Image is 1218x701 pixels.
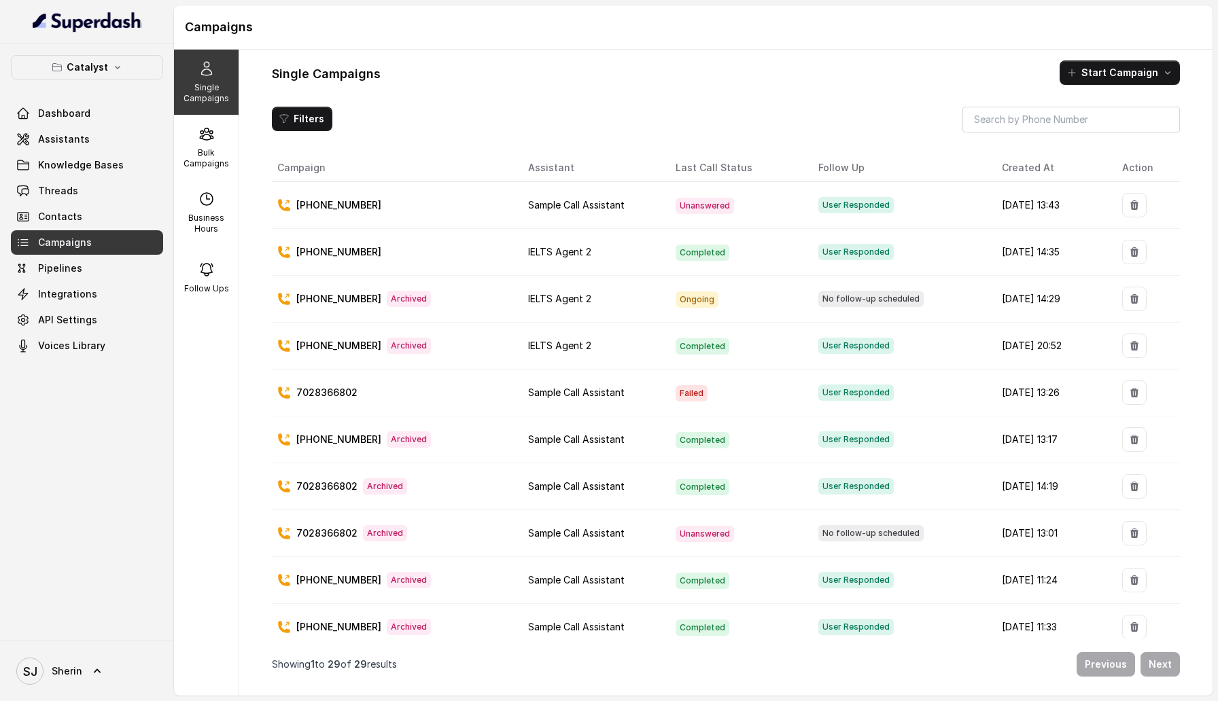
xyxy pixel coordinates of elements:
[387,619,431,635] span: Archived
[296,198,381,212] p: [PHONE_NUMBER]
[296,526,358,540] p: 7028366802
[38,313,97,327] span: API Settings
[528,433,625,445] span: Sample Call Assistant
[296,573,381,587] p: [PHONE_NUMBER]
[11,282,163,306] a: Integrations
[38,158,124,172] span: Knowledge Bases
[38,287,97,301] span: Integrations
[676,432,729,448] span: Completed
[528,340,591,351] span: IELTS Agent 2
[818,431,894,448] span: User Responded
[387,338,431,354] span: Archived
[676,338,729,355] span: Completed
[818,244,894,260] span: User Responded
[185,16,1202,38] h1: Campaigns
[676,619,729,636] span: Completed
[11,127,163,151] a: Assistants
[991,557,1111,604] td: [DATE] 11:24
[676,385,708,401] span: Failed
[991,229,1111,276] td: [DATE] 14:35
[328,658,341,670] span: 29
[11,179,163,203] a: Threads
[387,291,431,307] span: Archived
[272,63,381,85] h1: Single Campaigns
[38,262,82,275] span: Pipelines
[23,664,37,679] text: SJ
[296,433,381,446] p: [PHONE_NUMBER]
[179,82,233,104] p: Single Campaigns
[818,619,894,635] span: User Responded
[272,154,517,182] th: Campaign
[38,236,92,249] span: Campaigns
[38,210,82,223] span: Contacts
[11,652,163,690] a: Sherin
[296,386,358,399] p: 7028366802
[528,199,625,211] span: Sample Call Assistant
[676,479,729,495] span: Completed
[528,293,591,304] span: IELTS Agent 2
[676,573,729,589] span: Completed
[818,291,924,307] span: No follow-up scheduled
[311,658,315,670] span: 1
[528,246,591,257] span: IELTS Agent 2
[676,291,718,308] span: Ongoing
[296,620,381,634] p: [PHONE_NUMBER]
[962,107,1180,132] input: Search by Phone Number
[807,154,991,182] th: Follow Up
[818,478,894,495] span: User Responded
[11,55,163,79] button: Catalyst
[272,107,332,131] button: Filters
[1111,154,1180,182] th: Action
[272,658,397,671] p: Showing to of results
[991,182,1111,229] td: [DATE] 13:43
[387,572,431,588] span: Archived
[11,256,163,281] a: Pipelines
[387,431,431,448] span: Archived
[517,154,665,182] th: Assistant
[363,478,407,495] span: Archived
[296,339,381,353] p: [PHONE_NUMBER]
[11,308,163,332] a: API Settings
[179,213,233,234] p: Business Hours
[1060,60,1180,85] button: Start Campaign
[528,527,625,539] span: Sample Call Assistant
[818,525,924,541] span: No follow-up scheduled
[818,197,894,213] span: User Responded
[991,276,1111,323] td: [DATE] 14:29
[1141,652,1180,677] button: Next
[11,230,163,255] a: Campaigns
[11,153,163,177] a: Knowledge Bases
[11,334,163,358] a: Voices Library
[38,184,78,198] span: Threads
[991,510,1111,557] td: [DATE] 13:01
[528,621,625,632] span: Sample Call Assistant
[184,283,229,294] p: Follow Ups
[296,245,381,259] p: [PHONE_NUMBER]
[52,664,82,678] span: Sherin
[818,338,894,354] span: User Responded
[272,644,1180,685] nav: Pagination
[38,132,90,146] span: Assistants
[528,387,625,398] span: Sample Call Assistant
[38,107,90,120] span: Dashboard
[991,370,1111,416] td: [DATE] 13:26
[67,59,108,75] p: Catalyst
[991,463,1111,510] td: [DATE] 14:19
[665,154,807,182] th: Last Call Status
[676,526,734,542] span: Unanswered
[179,147,233,169] p: Bulk Campaigns
[38,339,105,353] span: Voices Library
[991,154,1111,182] th: Created At
[11,101,163,126] a: Dashboard
[33,11,142,33] img: light.svg
[528,574,625,586] span: Sample Call Assistant
[991,416,1111,463] td: [DATE] 13:17
[528,480,625,492] span: Sample Call Assistant
[354,658,367,670] span: 29
[296,480,358,493] p: 7028366802
[991,604,1111,651] td: [DATE] 11:33
[818,384,894,401] span: User Responded
[363,525,407,541] span: Archived
[296,292,381,306] p: [PHONE_NUMBER]
[676,245,729,261] span: Completed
